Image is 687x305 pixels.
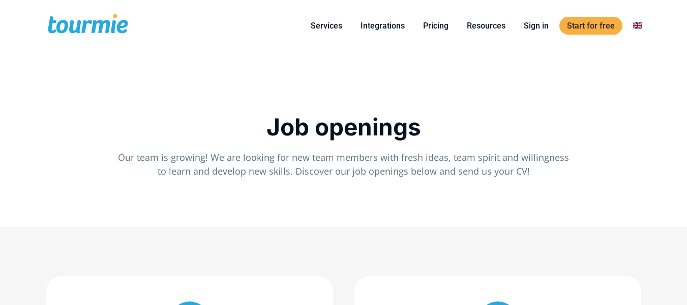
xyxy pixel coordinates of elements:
span: Job openings [266,113,421,141]
a: Integrations [353,19,412,32]
span: Our team is growing! We are looking for new team members with fresh ideas, team spirit and willin... [118,151,569,177]
a: Start for free [559,17,622,35]
a: Pricing [415,19,456,32]
a: Switch to [625,19,650,32]
a: Resources [459,19,513,32]
a: Services [303,19,350,32]
a: Sign in [516,19,556,32]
